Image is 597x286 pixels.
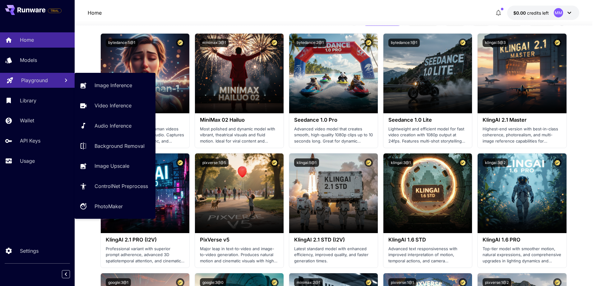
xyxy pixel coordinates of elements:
[75,118,155,134] a: Audio Inference
[95,162,129,170] p: Image Upscale
[388,39,420,47] button: bytedance:1@1
[176,39,184,47] button: Certified Model – Vetted for best performance and includes a commercial license.
[67,269,75,280] div: Collapse sidebar
[20,36,34,44] p: Home
[554,8,563,17] div: MM
[388,117,467,123] h3: Seedance 1.0 Lite
[20,56,37,64] p: Models
[383,34,472,113] img: alt
[294,158,319,167] button: klingai:5@1
[88,9,102,16] p: Home
[75,78,155,93] a: Image Inference
[75,158,155,174] a: Image Upscale
[388,126,467,144] p: Lightweight and efficient model for fast video creation with 1080p output at 24fps. Features mult...
[75,199,155,214] a: PhotoMaker
[294,39,326,47] button: bytedance:2@1
[200,158,229,167] button: pixverse:1@5
[95,102,132,109] p: Video Inference
[553,158,562,167] button: Certified Model – Vetted for best performance and includes a commercial license.
[383,153,472,233] img: alt
[294,126,373,144] p: Advanced video model that creates smooth, high-quality 1080p clips up to 10 seconds long. Great f...
[20,117,34,124] p: Wallet
[195,34,284,113] img: alt
[21,77,48,84] p: Playground
[20,247,39,255] p: Settings
[513,10,527,16] span: $0.00
[62,270,70,278] button: Collapse sidebar
[95,203,123,210] p: PhotoMaker
[20,137,40,144] p: API Keys
[270,39,279,47] button: Certified Model – Vetted for best performance and includes a commercial license.
[48,8,61,13] span: TRIAL
[483,117,561,123] h3: KlingAI 2.1 Master
[106,246,184,264] p: Professional variant with superior prompt adherence, advanced 3D spatiotemporal attention, and ci...
[483,39,508,47] button: klingai:5@3
[294,237,373,243] h3: KlingAI 2.1 STD (I2V)
[20,157,35,165] p: Usage
[200,39,229,47] button: minimax:3@1
[483,158,508,167] button: klingai:3@2
[507,6,579,20] button: $0.00
[75,98,155,113] a: Video Inference
[527,10,549,16] span: credits left
[95,182,148,190] p: ControlNet Preprocess
[478,153,566,233] img: alt
[459,39,467,47] button: Certified Model – Vetted for best performance and includes a commercial license.
[388,237,467,243] h3: KlingAI 1.6 STD
[294,117,373,123] h3: Seedance 1.0 Pro
[553,39,562,47] button: Certified Model – Vetted for best performance and includes a commercial license.
[48,7,62,14] span: Add your payment card to enable full platform functionality.
[106,237,184,243] h3: KlingAI 2.1 PRO (I2V)
[195,153,284,233] img: alt
[200,237,279,243] h3: PixVerse v5
[95,122,132,129] p: Audio Inference
[364,39,373,47] button: Certified Model – Vetted for best performance and includes a commercial license.
[483,126,561,144] p: Highest-end version with best-in-class coherence, photorealism, and multi-image reference capabil...
[75,138,155,153] a: Background Removal
[270,158,279,167] button: Certified Model – Vetted for best performance and includes a commercial license.
[513,10,549,16] div: $0.00
[200,246,279,264] p: Major leap in text-to-video and image-to-video generation. Produces natural motion and cinematic ...
[459,158,467,167] button: Certified Model – Vetted for best performance and includes a commercial license.
[289,153,378,233] img: alt
[289,34,378,113] img: alt
[478,34,566,113] img: alt
[75,179,155,194] a: ControlNet Preprocess
[200,126,279,144] p: Most polished and dynamic model with vibrant, theatrical visuals and fluid motion. Ideal for vira...
[20,97,36,104] p: Library
[176,158,184,167] button: Certified Model – Vetted for best performance and includes a commercial license.
[294,246,373,264] p: Latest standard model with enhanced efficiency, improved quality, and faster generation times.
[364,158,373,167] button: Certified Model – Vetted for best performance and includes a commercial license.
[95,82,132,89] p: Image Inference
[95,142,145,150] p: Background Removal
[388,246,467,264] p: Advanced text responsiveness with improved interpretation of motion, temporal actions, and camera...
[388,158,413,167] button: klingai:3@1
[106,39,138,47] button: bytedance:5@1
[200,117,279,123] h3: MiniMax 02 Hailuo
[483,246,561,264] p: Top-tier model with smoother motion, natural expressions, and comprehensive upgrades in lighting ...
[88,9,102,16] nav: breadcrumb
[483,237,561,243] h3: KlingAI 1.6 PRO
